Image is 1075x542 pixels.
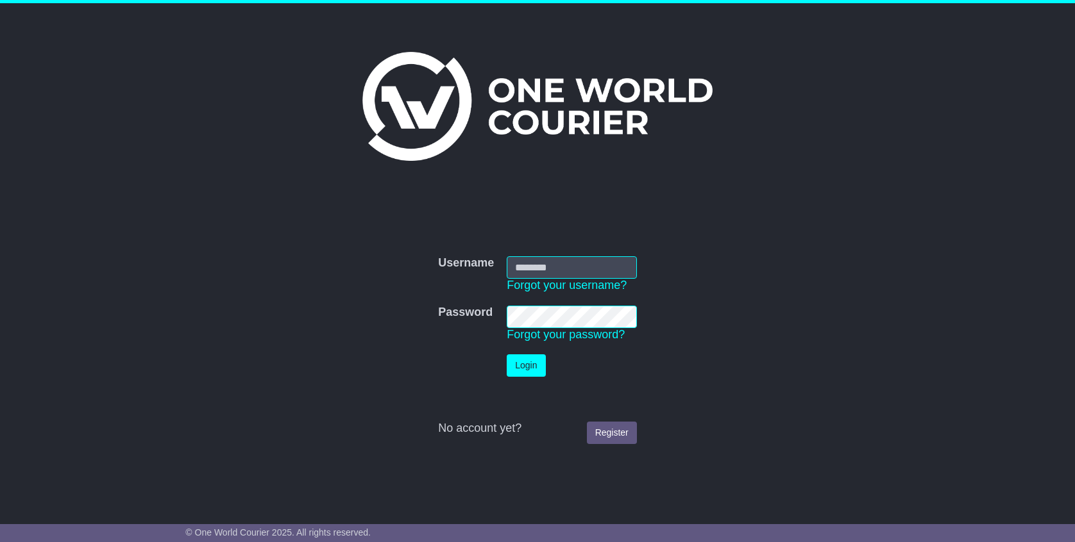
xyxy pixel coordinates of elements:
[507,279,627,292] a: Forgot your username?
[438,306,493,320] label: Password
[507,354,545,377] button: Login
[185,527,371,538] span: © One World Courier 2025. All rights reserved.
[507,328,625,341] a: Forgot your password?
[438,422,637,436] div: No account yet?
[587,422,637,444] a: Register
[438,256,494,270] label: Username
[362,52,713,161] img: One World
